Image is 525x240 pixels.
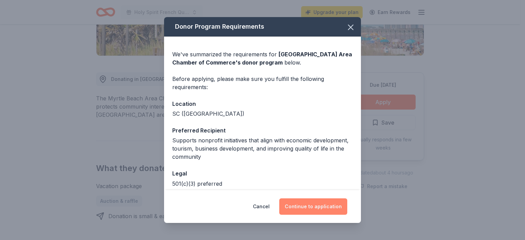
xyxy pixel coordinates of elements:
[164,17,361,37] div: Donor Program Requirements
[172,99,353,108] div: Location
[172,169,353,178] div: Legal
[253,198,270,215] button: Cancel
[172,180,353,188] div: 501(c)(3) preferred
[172,75,353,91] div: Before applying, please make sure you fulfill the following requirements:
[172,50,353,67] div: We've summarized the requirements for below.
[279,198,347,215] button: Continue to application
[172,136,353,161] div: Supports nonprofit initiatives that align with economic development, tourism, business developmen...
[172,110,353,118] div: SC ([GEOGRAPHIC_DATA])
[172,126,353,135] div: Preferred Recipient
